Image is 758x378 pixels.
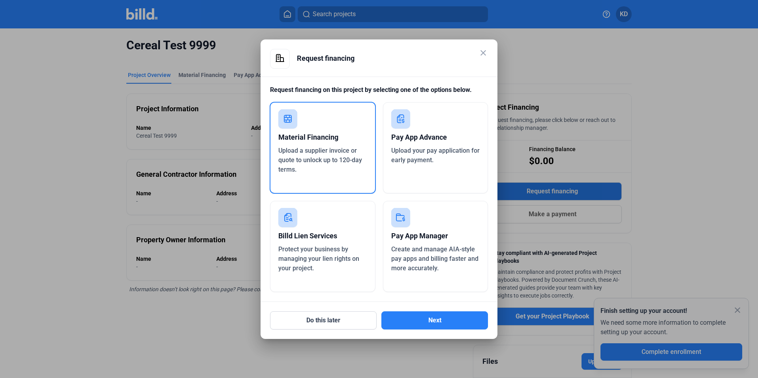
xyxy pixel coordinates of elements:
div: Billd Lien Services [278,227,367,245]
div: Pay App Advance [391,129,480,146]
div: Pay App Manager [391,227,480,245]
button: Next [381,311,488,329]
button: Do this later [270,311,377,329]
mat-icon: close [478,48,488,58]
span: Protect your business by managing your lien rights on your project. [278,245,359,272]
span: Create and manage AIA-style pay apps and billing faster and more accurately. [391,245,478,272]
div: Request financing on this project by selecting one of the options below. [270,85,488,102]
span: Upload your pay application for early payment. [391,147,480,164]
span: Upload a supplier invoice or quote to unlock up to 120-day terms. [278,147,362,173]
div: Material Financing [278,129,367,146]
div: Request financing [297,49,488,68]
